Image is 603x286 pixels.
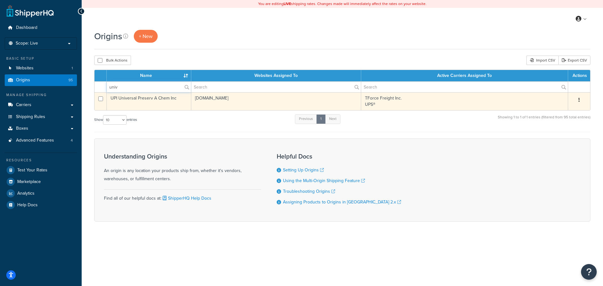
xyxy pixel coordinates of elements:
td: [DOMAIN_NAME] [191,92,361,110]
span: Analytics [17,191,35,196]
a: Boxes [5,123,77,134]
div: Manage Shipping [5,92,77,98]
div: Resources [5,158,77,163]
li: Websites [5,62,77,74]
input: Search [191,82,361,92]
span: Origins [16,78,30,83]
a: ShipperHQ Help Docs [161,195,211,202]
a: + New [134,30,158,43]
a: Dashboard [5,22,77,34]
a: Marketplace [5,176,77,187]
span: + New [139,33,153,40]
h3: Helpful Docs [277,153,401,160]
th: Actions [568,70,590,81]
button: Bulk Actions [94,56,131,65]
h1: Origins [94,30,122,42]
a: Websites 1 [5,62,77,74]
a: Assigning Products to Origins in [GEOGRAPHIC_DATA] 2.x [283,199,401,205]
a: Carriers [5,99,77,111]
li: Origins [5,74,77,86]
a: Help Docs [5,199,77,211]
span: 95 [68,78,73,83]
h3: Understanding Origins [104,153,261,160]
a: Setting Up Origins [283,167,324,173]
select: Showentries [103,115,127,125]
a: Export CSV [558,56,590,65]
a: ShipperHQ Home [7,5,54,17]
div: Find all of our helpful docs at: [104,189,261,202]
span: Shipping Rules [16,114,45,120]
span: Websites [16,66,34,71]
a: Troubleshooting Origins [283,188,335,195]
input: Search [107,82,191,92]
div: Showing 1 to 1 of 1 entries (filtered from 95 total entries) [498,114,590,127]
span: Test Your Rates [17,168,47,173]
input: Search [361,82,568,92]
span: 4 [71,138,73,143]
span: Advanced Features [16,138,54,143]
a: Previous [295,114,317,124]
a: Origins 95 [5,74,77,86]
a: Advanced Features 4 [5,135,77,146]
li: Advanced Features [5,135,77,146]
label: Show entries [94,115,137,125]
a: 1 [316,114,326,124]
th: Websites Assigned To [191,70,361,81]
a: Using the Multi-Origin Shipping Feature [283,177,365,184]
td: TForce Freight Inc. UPS® [361,92,568,110]
a: Test Your Rates [5,165,77,176]
div: An origin is any location your products ship from, whether it's vendors, warehouses, or fulfillme... [104,153,261,183]
div: Basic Setup [5,56,77,61]
a: Shipping Rules [5,111,77,123]
b: LIVE [284,1,291,7]
a: Analytics [5,188,77,199]
th: Active Carriers Assigned To [361,70,568,81]
span: Carriers [16,102,31,108]
span: Help Docs [17,202,38,208]
span: Scope: Live [16,41,38,46]
th: Name : activate to sort column ascending [107,70,191,81]
button: Open Resource Center [581,264,597,280]
td: UPI Universal Preserv A Chem Inc [107,92,191,110]
a: Next [325,114,340,124]
span: Dashboard [16,25,37,30]
div: Import CSV [526,56,558,65]
span: Boxes [16,126,28,131]
span: Marketplace [17,179,41,185]
span: 1 [72,66,73,71]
